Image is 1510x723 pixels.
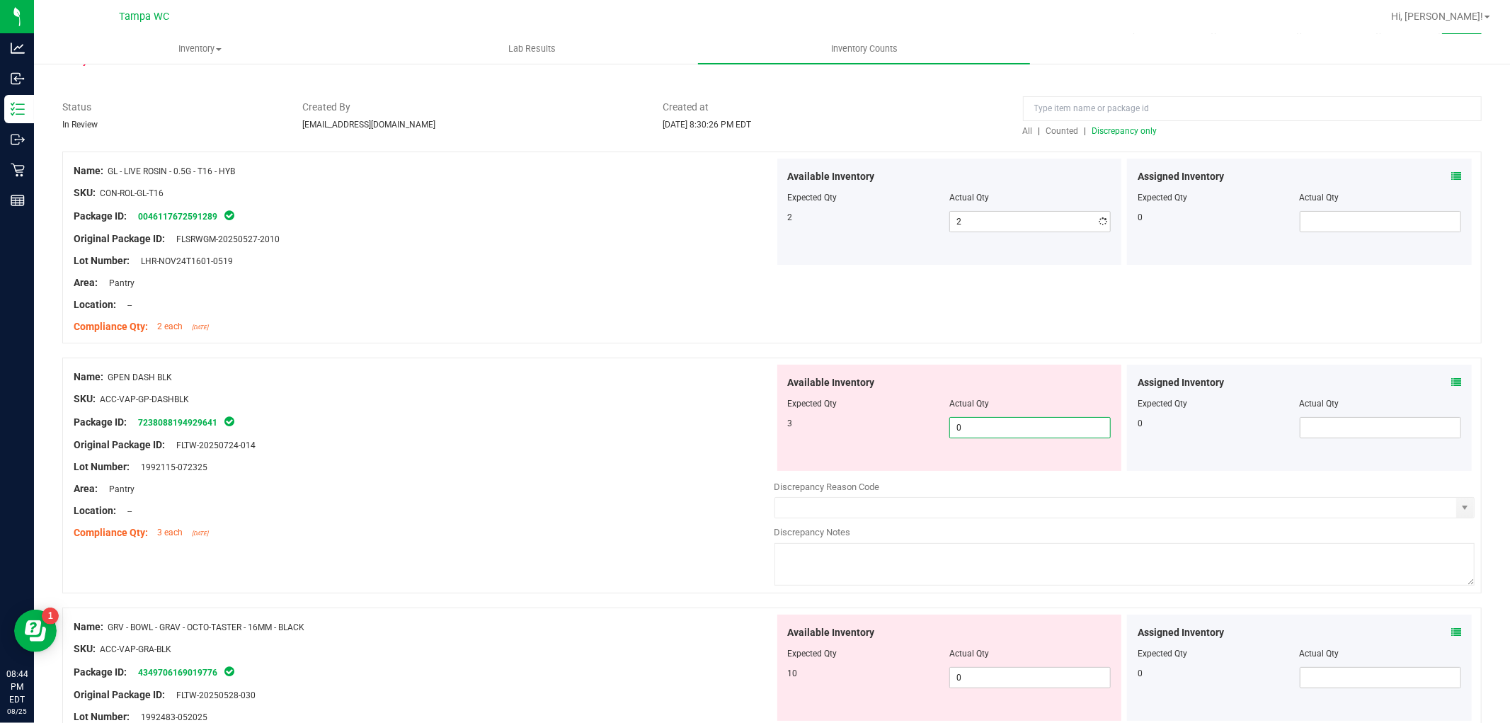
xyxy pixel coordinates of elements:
[100,394,189,404] span: ACC-VAP-GP-DASHBLK
[788,212,793,222] span: 2
[74,621,103,632] span: Name:
[1138,191,1299,204] div: Expected Qty
[74,711,130,722] span: Lot Number:
[663,120,751,130] span: [DATE] 8:30:26 PM EDT
[34,34,366,64] a: Inventory
[74,393,96,404] span: SKU:
[11,132,25,147] inline-svg: Outbound
[157,321,183,331] span: 2 each
[42,608,59,625] iframe: Resource center unread badge
[35,42,365,55] span: Inventory
[1138,625,1224,640] span: Assigned Inventory
[366,34,698,64] a: Lab Results
[788,649,837,659] span: Expected Qty
[74,321,148,332] span: Compliance Qty:
[169,440,256,450] span: FLTW-20250724-014
[192,530,208,537] span: [DATE]
[62,100,281,115] span: Status
[1023,126,1039,136] a: All
[1138,667,1299,680] div: 0
[1456,498,1474,518] span: select
[74,210,127,222] span: Package ID:
[1092,126,1157,136] span: Discrepancy only
[74,165,103,176] span: Name:
[102,484,135,494] span: Pantry
[1085,126,1087,136] span: |
[74,233,165,244] span: Original Package ID:
[134,712,207,722] span: 1992483-052025
[302,120,435,130] span: [EMAIL_ADDRESS][DOMAIN_NAME]
[169,234,280,244] span: FLSRWGM-20250527-2010
[1138,417,1299,430] div: 0
[489,42,575,55] span: Lab Results
[120,506,132,516] span: --
[949,399,989,409] span: Actual Qty
[157,528,183,537] span: 3 each
[100,188,164,198] span: CON-ROL-GL-T16
[138,668,217,678] a: 4349706169019776
[74,439,165,450] span: Original Package ID:
[100,644,171,654] span: ACC-VAP-GRA-BLK
[1138,211,1299,224] div: 0
[62,120,98,130] span: In Review
[11,41,25,55] inline-svg: Analytics
[6,668,28,706] p: 08:44 PM EDT
[11,193,25,207] inline-svg: Reports
[788,399,837,409] span: Expected Qty
[1023,126,1033,136] span: All
[1391,11,1483,22] span: Hi, [PERSON_NAME]!
[74,255,130,266] span: Lot Number:
[1138,169,1224,184] span: Assigned Inventory
[74,187,96,198] span: SKU:
[1046,126,1079,136] span: Counted
[74,277,98,288] span: Area:
[949,649,989,659] span: Actual Qty
[74,505,116,516] span: Location:
[134,256,233,266] span: LHR-NOV24T1601-0519
[788,193,837,203] span: Expected Qty
[108,166,235,176] span: GL - LIVE ROSIN - 0.5G - T16 - HYB
[812,42,917,55] span: Inventory Counts
[74,483,98,494] span: Area:
[138,418,217,428] a: 7238088194929641
[11,102,25,116] inline-svg: Inventory
[11,72,25,86] inline-svg: Inbound
[74,527,148,538] span: Compliance Qty:
[223,208,236,222] span: In Sync
[192,324,208,331] span: [DATE]
[6,706,28,717] p: 08/25
[138,212,217,222] a: 0046117672591289
[1300,191,1461,204] div: Actual Qty
[108,372,172,382] span: GPEN DASH BLK
[788,375,875,390] span: Available Inventory
[302,100,641,115] span: Created By
[774,482,880,492] span: Discrepancy Reason Code
[1138,375,1224,390] span: Assigned Inventory
[1138,647,1299,660] div: Expected Qty
[120,11,170,23] span: Tampa WC
[62,57,105,67] span: Not Synced
[14,610,57,652] iframe: Resource center
[11,163,25,177] inline-svg: Retail
[949,193,989,203] span: Actual Qty
[1039,126,1041,136] span: |
[74,416,127,428] span: Package ID:
[74,371,103,382] span: Name:
[134,462,207,472] span: 1992115-072325
[1089,126,1157,136] a: Discrepancy only
[1300,397,1461,410] div: Actual Qty
[774,525,1475,540] div: Discrepancy Notes
[1023,96,1482,121] input: Type item name or package id
[788,419,793,428] span: 3
[1138,397,1299,410] div: Expected Qty
[169,690,256,700] span: FLTW-20250528-030
[223,414,236,428] span: In Sync
[788,169,875,184] span: Available Inventory
[1043,126,1085,136] a: Counted
[950,668,1110,688] input: 0
[950,212,1110,232] input: 2
[102,278,135,288] span: Pantry
[788,625,875,640] span: Available Inventory
[663,100,1002,115] span: Created at
[223,664,236,678] span: In Sync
